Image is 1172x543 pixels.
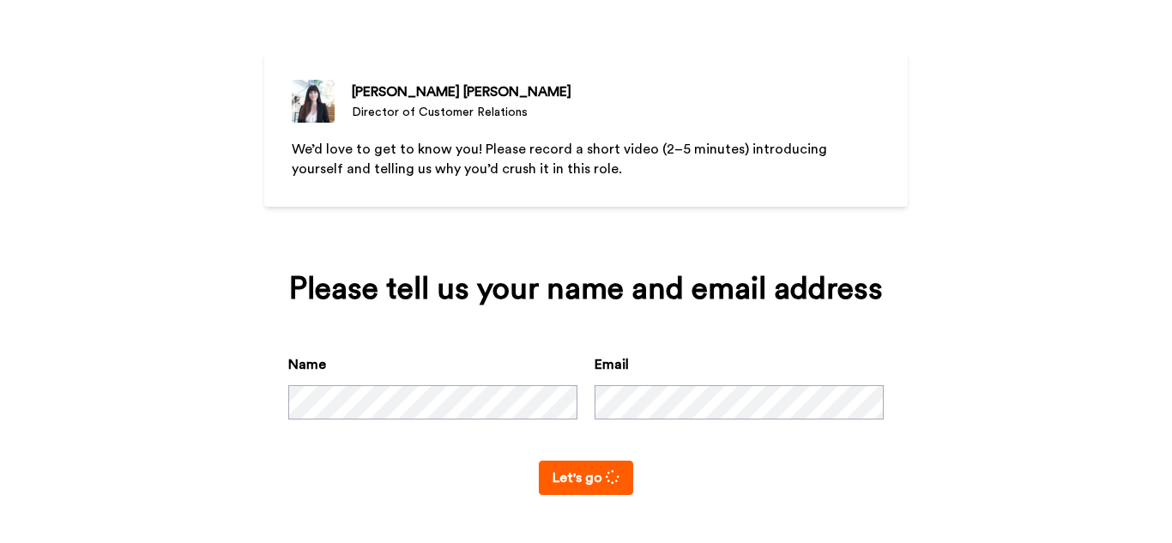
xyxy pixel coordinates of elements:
[352,81,571,102] div: [PERSON_NAME] [PERSON_NAME]
[595,354,629,375] label: Email
[288,272,884,306] div: Please tell us your name and email address
[288,354,326,375] label: Name
[292,80,335,123] img: Director of Customer Relations
[539,461,633,495] button: Let's go
[352,104,571,121] div: Director of Customer Relations
[292,142,831,176] span: We’d love to get to know you! Please record a short video (2–5 minutes) introducing yourself and ...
